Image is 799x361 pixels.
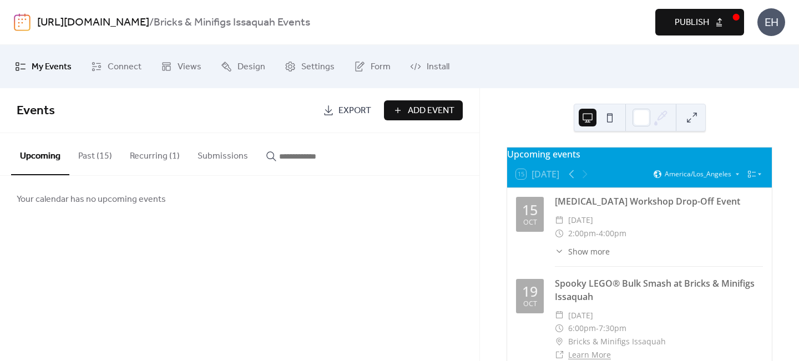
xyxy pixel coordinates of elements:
a: Export [315,100,380,120]
div: ​ [555,227,564,240]
span: [DATE] [568,309,593,322]
a: [URL][DOMAIN_NAME] [37,12,149,33]
span: Publish [675,16,709,29]
a: Connect [83,49,150,84]
span: Connect [108,58,141,76]
div: 19 [522,284,538,298]
a: My Events [7,49,80,84]
button: ​Show more [555,246,610,257]
span: - [596,322,599,335]
span: 2:00pm [568,227,596,240]
b: Bricks & Minifigs Issaquah Events [154,12,310,33]
div: ​ [555,335,564,348]
b: / [149,12,154,33]
button: Add Event [384,100,463,120]
span: Settings [301,58,335,76]
div: ​ [555,246,564,257]
a: Learn More [568,349,611,360]
button: Publish [655,9,744,35]
div: ​ [555,322,564,335]
span: Design [237,58,265,76]
span: [DATE] [568,213,593,227]
span: - [596,227,599,240]
span: Events [17,99,55,123]
div: ​ [555,309,564,322]
a: Design [213,49,274,84]
span: Install [427,58,449,76]
a: Views [153,49,210,84]
button: Past (15) [69,133,121,174]
div: Oct [523,219,537,226]
span: Add Event [408,104,454,118]
div: [MEDICAL_DATA] Workshop Drop-Off Event [555,195,763,208]
span: 6:00pm [568,322,596,335]
div: ​ [555,213,564,227]
a: Settings [276,49,343,84]
span: Bricks & Minifigs Issaquah [568,335,666,348]
span: My Events [32,58,72,76]
div: Upcoming events [507,148,772,161]
div: Oct [523,301,537,308]
span: Show more [568,246,610,257]
span: Your calendar has no upcoming events [17,193,166,206]
span: 4:00pm [599,227,626,240]
span: Export [338,104,371,118]
a: Spooky LEGO® Bulk Smash at Bricks & Minifigs Issaquah [555,277,755,303]
span: America/Los_Angeles [665,171,731,177]
a: Form [346,49,399,84]
button: Recurring (1) [121,133,189,174]
div: 15 [522,203,538,217]
div: EH [757,8,785,36]
span: Form [371,58,391,76]
button: Submissions [189,133,257,174]
img: logo [14,13,31,31]
span: Views [178,58,201,76]
a: Install [402,49,458,84]
span: 7:30pm [599,322,626,335]
button: Upcoming [11,133,69,175]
